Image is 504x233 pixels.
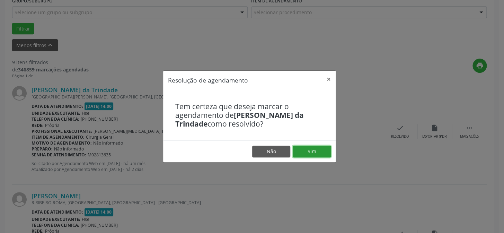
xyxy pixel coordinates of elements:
[293,146,331,157] button: Sim
[175,102,324,129] h4: Tem certeza que deseja marcar o agendamento de como resolvido?
[175,110,304,129] b: [PERSON_NAME] da Trindade
[168,76,248,85] h5: Resolução de agendamento
[322,71,336,88] button: Close
[252,146,290,157] button: Não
